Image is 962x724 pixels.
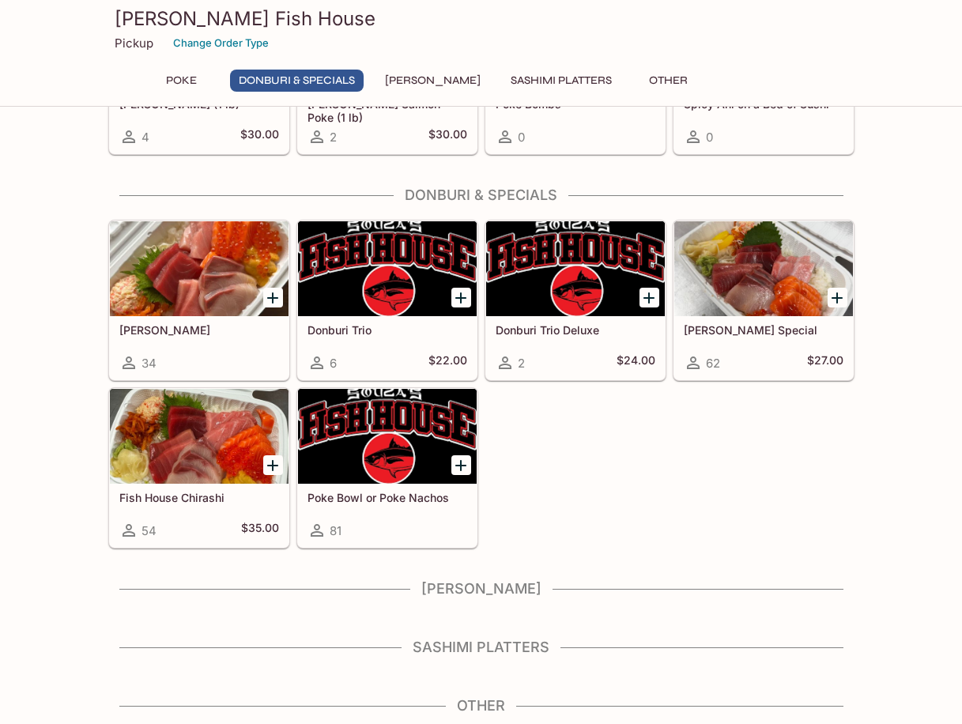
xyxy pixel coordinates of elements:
span: 54 [141,523,157,538]
span: 0 [706,130,713,145]
button: Add Donburi Trio [451,288,471,307]
div: Donburi Trio [298,221,477,316]
h5: Donburi Trio [307,323,467,337]
p: Pickup [115,36,153,51]
span: 34 [141,356,157,371]
h5: $27.00 [807,353,843,372]
h5: [PERSON_NAME] [119,323,279,337]
span: 2 [518,356,525,371]
a: Fish House Chirashi54$35.00 [109,388,289,548]
span: 0 [518,130,525,145]
div: Poke Bowl or Poke Nachos [298,389,477,484]
div: Sashimi Donburis [110,221,289,316]
button: Donburi & Specials [230,70,364,92]
span: 62 [706,356,720,371]
button: [PERSON_NAME] [376,70,489,92]
a: Donburi Trio Deluxe2$24.00 [485,221,666,380]
h5: $24.00 [617,353,655,372]
h4: Sashimi Platters [108,639,854,656]
span: 4 [141,130,149,145]
h4: [PERSON_NAME] [108,580,854,598]
h4: Donburi & Specials [108,187,854,204]
button: Sashimi Platters [502,70,621,92]
h5: [PERSON_NAME] Salmon Poke (1 lb) [307,97,467,123]
button: Add Poke Bowl or Poke Nachos [451,455,471,475]
h5: $30.00 [428,127,467,146]
button: Add Donburi Trio Deluxe [639,288,659,307]
span: 2 [330,130,337,145]
h3: [PERSON_NAME] Fish House [115,6,848,31]
button: Other [633,70,704,92]
div: Souza Special [674,221,853,316]
button: Add Souza Special [828,288,847,307]
h5: Donburi Trio Deluxe [496,323,655,337]
a: Poke Bowl or Poke Nachos81 [297,388,477,548]
h5: $22.00 [428,353,467,372]
h5: $35.00 [241,521,279,540]
button: Add Fish House Chirashi [263,455,283,475]
button: Change Order Type [166,31,276,55]
a: [PERSON_NAME]34 [109,221,289,380]
a: [PERSON_NAME] Special62$27.00 [673,221,854,380]
div: Donburi Trio Deluxe [486,221,665,316]
button: Add Sashimi Donburis [263,288,283,307]
h5: $30.00 [240,127,279,146]
span: 6 [330,356,337,371]
h5: Poke Bowl or Poke Nachos [307,491,467,504]
h5: Fish House Chirashi [119,491,279,504]
div: Fish House Chirashi [110,389,289,484]
a: Donburi Trio6$22.00 [297,221,477,380]
h5: [PERSON_NAME] Special [684,323,843,337]
h4: Other [108,697,854,715]
span: 81 [330,523,341,538]
button: Poke [146,70,217,92]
